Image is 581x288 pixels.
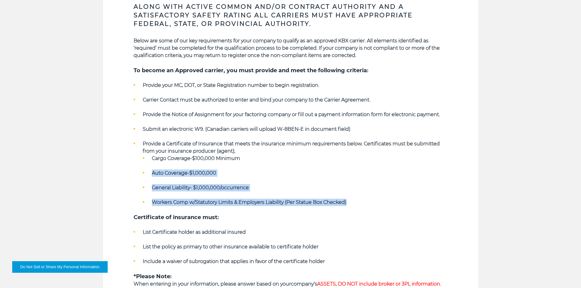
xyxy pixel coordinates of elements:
strong: Below are some of our key requirements for your company to qualify as an approved KBX carrier. Al... [134,38,440,58]
strong: List Certificate holder as additional insured [143,229,246,235]
strong: When entering in your information, please answer based on your [134,281,291,287]
strong: Provide the Notice of Assignment for your factoring company or fill out a payment information for... [143,112,440,117]
strong: company’s [291,281,441,287]
strong: Provide your MC, DOT, or State Registration number to begin registration. [143,82,319,88]
strong: Submit an electronic W9. (Canadian carriers will upload W-8BEN-E in document field) [143,126,350,132]
strong: Certificate of insurance must: [134,214,219,221]
span: ASSETS, DO NOT include broker or 3PL information. [317,281,441,287]
h5: To become an Approved carrier, you must provide and meet the following criteria: [134,66,448,74]
strong: Provide a Certificate of Insurance that meets the insurance minimum requirements below. Certifica... [143,141,440,154]
strong: Workers Comp w/Statutory Limits & Employers Liability (Per Statue Box Checked) [152,199,346,205]
button: Do Not Sell or Share My Personal Information [12,261,108,273]
strong: Cargo Coverage-$100,000 Minimum [152,155,240,161]
strong: Include a waiver of subrogation that applies in favor of the certificate holder [143,258,325,264]
strong: *Please Note: [134,273,172,280]
strong: General Liability- $1,000,000/occurrence [152,185,249,190]
strong: List the policy as primary to other insurance available to certificate holder [143,244,318,250]
strong: Carrier Contact must be authorized to enter and bind your company to the Carrier Agreement. [143,97,370,103]
h3: Along with Active Common and/or Contract Authority and a Satisfactory safety rating all carriers ... [134,2,448,28]
strong: Auto Coverage-$1,000,000 [152,170,216,176]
